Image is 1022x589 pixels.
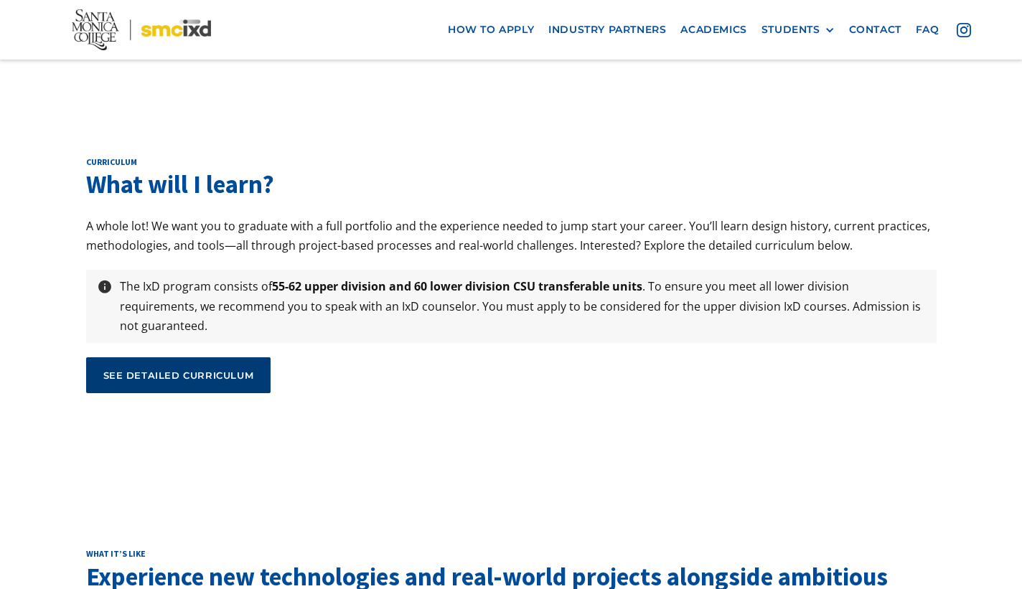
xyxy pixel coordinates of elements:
a: how to apply [441,17,541,43]
div: STUDENTS [761,24,820,36]
h3: What will I learn? [86,167,937,202]
a: Academics [673,17,754,43]
a: faq [909,17,947,43]
img: Santa Monica College - SMC IxD logo [72,9,211,50]
p: A whole lot! We want you to graduate with a full portfolio and the experience needed to jump star... [86,217,937,255]
strong: 55-62 upper division and 60 lower division CSU transferable units [272,278,642,294]
h2: What it’s like [86,548,937,560]
div: see detailed curriculum [103,369,254,382]
p: The IxD program consists of . To ensure you meet all lower division requirements, we recommend yo... [113,277,933,336]
img: icon - instagram [957,23,971,37]
a: see detailed curriculum [86,357,271,393]
div: STUDENTS [761,24,835,36]
a: contact [842,17,909,43]
h2: curriculum [86,156,937,168]
a: industry partners [541,17,673,43]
